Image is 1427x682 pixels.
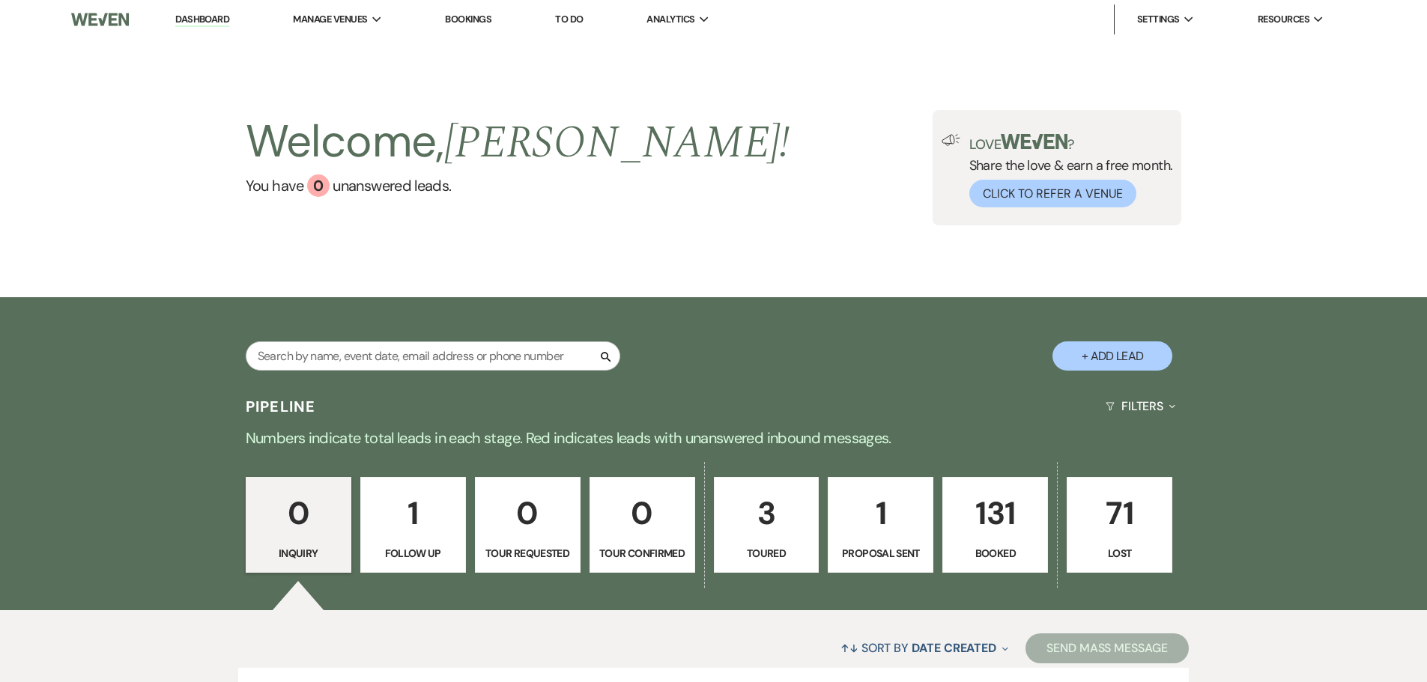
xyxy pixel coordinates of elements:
a: 0Tour Confirmed [590,477,695,573]
button: Click to Refer a Venue [969,180,1136,207]
p: Toured [724,545,810,561]
a: You have 0 unanswered leads. [246,174,790,197]
p: 0 [255,488,342,538]
img: loud-speaker-illustration.svg [942,134,960,146]
p: Numbers indicate total leads in each stage. Red indicates leads with unanswered inbound messages. [175,426,1253,450]
h2: Welcome, [246,110,790,174]
p: Lost [1076,545,1163,561]
a: 131Booked [942,477,1048,573]
p: Proposal Sent [837,545,924,561]
a: To Do [555,13,583,25]
a: 0Inquiry [246,477,351,573]
p: 0 [485,488,571,538]
p: 3 [724,488,810,538]
a: 71Lost [1067,477,1172,573]
button: Sort By Date Created [834,628,1014,668]
button: + Add Lead [1052,341,1172,371]
img: weven-logo-green.svg [1001,134,1067,149]
a: 1Follow Up [360,477,466,573]
a: 3Toured [714,477,819,573]
p: 131 [952,488,1038,538]
a: 1Proposal Sent [828,477,933,573]
span: Settings [1137,12,1180,27]
a: Bookings [445,13,491,25]
p: 1 [370,488,456,538]
p: Inquiry [255,545,342,561]
p: 1 [837,488,924,538]
p: 0 [599,488,685,538]
button: Filters [1100,386,1181,426]
p: 71 [1076,488,1163,538]
span: Resources [1258,12,1309,27]
p: Booked [952,545,1038,561]
p: Tour Confirmed [599,545,685,561]
a: 0Tour Requested [475,477,581,573]
p: Follow Up [370,545,456,561]
span: Analytics [646,12,694,27]
span: [PERSON_NAME] ! [444,109,790,177]
button: Send Mass Message [1025,633,1189,663]
img: Weven Logo [71,4,128,35]
p: Love ? [969,134,1173,151]
span: ↑↓ [840,640,858,656]
span: Manage Venues [293,12,367,27]
div: 0 [307,174,330,197]
div: Share the love & earn a free month. [960,134,1173,207]
span: Date Created [912,640,996,656]
h3: Pipeline [246,396,316,417]
input: Search by name, event date, email address or phone number [246,341,620,371]
a: Dashboard [175,13,229,27]
p: Tour Requested [485,545,571,561]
